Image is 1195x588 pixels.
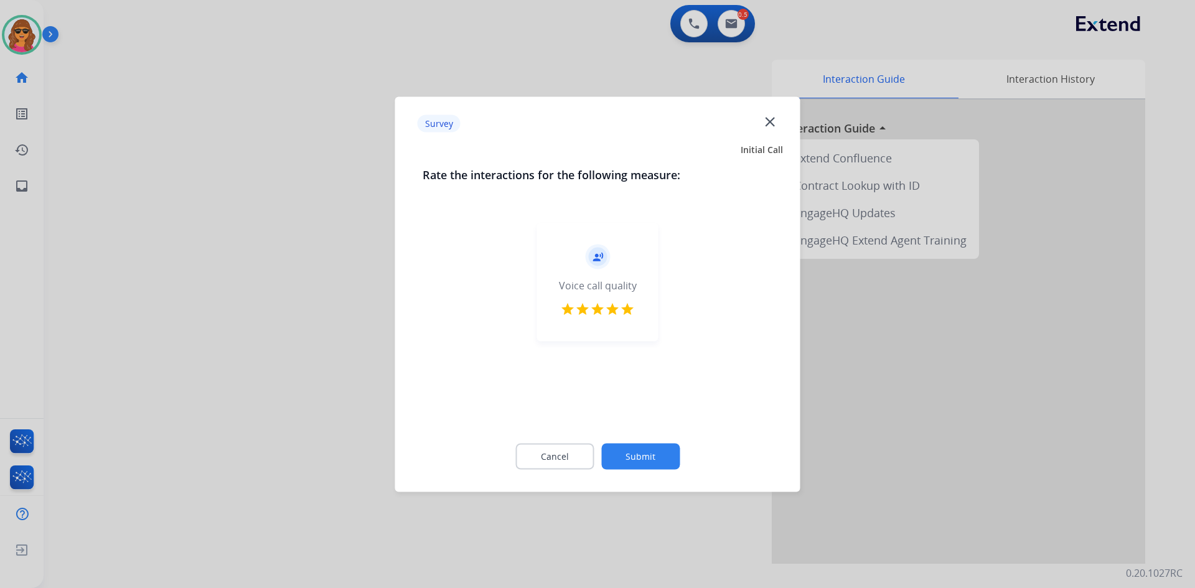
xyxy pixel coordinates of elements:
[423,166,773,183] h3: Rate the interactions for the following measure:
[601,443,680,469] button: Submit
[741,143,783,156] span: Initial Call
[592,251,603,262] mat-icon: record_voice_over
[620,301,635,316] mat-icon: star
[762,113,778,129] mat-icon: close
[559,278,637,292] div: Voice call quality
[418,115,461,133] p: Survey
[575,301,590,316] mat-icon: star
[605,301,620,316] mat-icon: star
[1126,566,1183,581] p: 0.20.1027RC
[590,301,605,316] mat-icon: star
[560,301,575,316] mat-icon: star
[515,443,594,469] button: Cancel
